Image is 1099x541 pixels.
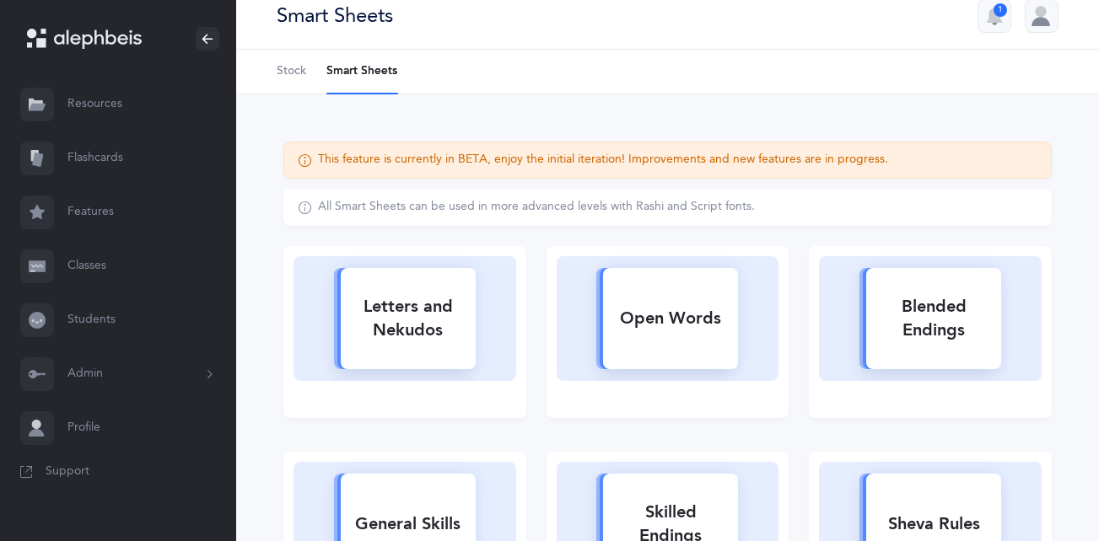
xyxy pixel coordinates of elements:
div: Open Words [603,297,738,340]
div: Letters and Nekudos [341,285,476,352]
div: Blended Endings [866,285,1001,352]
span: Stock [277,63,306,80]
iframe: Drift Widget Chat Controller [1015,457,1079,521]
div: This feature is currently in BETA, enjoy the initial iteration! Improvements and new features are... [318,152,888,169]
div: Smart Sheets [277,2,393,29]
span: Support [46,463,89,480]
div: All Smart Sheets can be used in more advanced levels with Rashi and Script fonts. [318,199,755,216]
div: 1 [994,3,1007,17]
